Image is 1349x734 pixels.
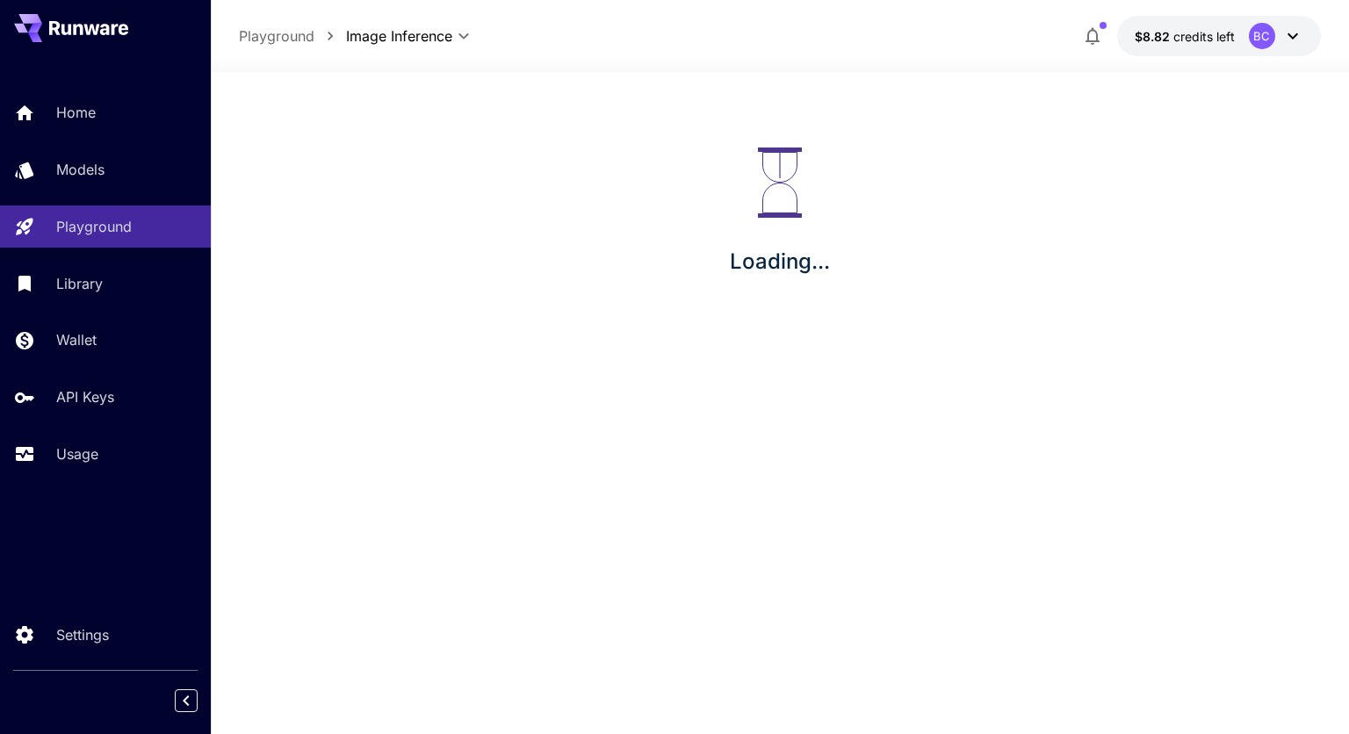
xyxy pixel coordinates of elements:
p: Wallet [56,329,97,350]
p: Loading... [730,246,830,277]
p: Library [56,273,103,294]
div: Collapse sidebar [188,685,211,716]
p: API Keys [56,386,114,407]
p: Home [56,102,96,123]
a: Playground [239,25,314,47]
p: Models [56,159,105,180]
nav: breadcrumb [239,25,346,47]
p: Usage [56,443,98,464]
div: ВС [1249,23,1275,49]
p: Settings [56,624,109,645]
span: Image Inference [346,25,452,47]
p: Playground [56,216,132,237]
button: Collapse sidebar [175,689,198,712]
span: credits left [1173,29,1235,44]
div: $8.8177 [1135,27,1235,46]
button: $8.8177ВС [1117,16,1321,56]
span: $8.82 [1135,29,1173,44]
